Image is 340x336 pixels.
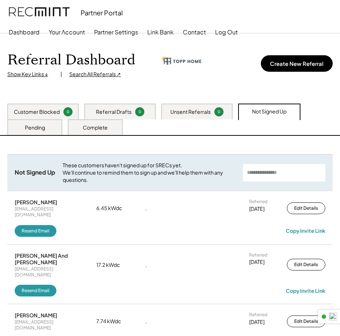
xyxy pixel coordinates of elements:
[286,287,325,294] div: Copy Invite Link
[15,169,55,176] div: Not Signed Up
[145,319,147,325] div: ,
[287,259,325,270] button: Edit Details
[145,206,147,212] div: ,
[249,318,265,326] div: [DATE]
[64,109,71,115] div: 0
[25,124,45,131] div: Pending
[249,252,267,258] div: Referred
[287,316,325,327] button: Edit Details
[9,25,40,40] button: Dashboard
[161,56,201,65] img: cropped-topp-home-logo.png
[49,25,85,40] button: Your Account
[81,8,123,17] div: Partner Portal
[7,71,53,78] div: Show Key Links ↓
[249,199,267,205] div: Referred
[249,258,265,266] div: [DATE]
[15,225,56,237] button: Resend Email
[15,206,84,217] div: [EMAIL_ADDRESS][DOMAIN_NAME]
[83,124,108,131] div: Complete
[215,109,222,115] div: 0
[15,266,84,277] div: [EMAIL_ADDRESS][DOMAIN_NAME]
[286,227,325,234] div: Copy Invite Link
[15,252,84,265] div: [PERSON_NAME] And [PERSON_NAME]
[147,25,174,40] button: Link Bank
[136,109,143,115] div: 0
[69,71,121,78] div: Search All Referrals ↗
[14,108,60,116] div: Customer Blocked
[249,205,265,213] div: [DATE]
[287,202,325,214] button: Edit Details
[261,55,333,72] button: Create New Referral
[96,108,132,116] div: Referral Drafts
[215,25,238,40] button: Log Out
[249,312,267,318] div: Referred
[96,318,133,325] div: 7.74 kWdc
[63,162,236,183] div: These customers haven't signed up for SRECs yet. We'll continue to remind them to sign up and we'...
[96,205,133,212] div: 6.45 kWdc
[15,199,57,205] div: [PERSON_NAME]
[60,71,62,78] div: |
[15,312,57,318] div: [PERSON_NAME]
[170,108,211,116] div: Unsent Referrals
[252,108,287,115] div: Not Signed Up
[15,285,56,296] button: Resend Email
[7,52,135,69] h1: Referral Dashboard
[183,25,206,40] button: Contact
[96,261,133,269] div: 17.2 kWdc
[145,262,147,268] div: ,
[15,319,84,331] div: [EMAIL_ADDRESS][DOMAIN_NAME]
[94,25,138,40] button: Partner Settings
